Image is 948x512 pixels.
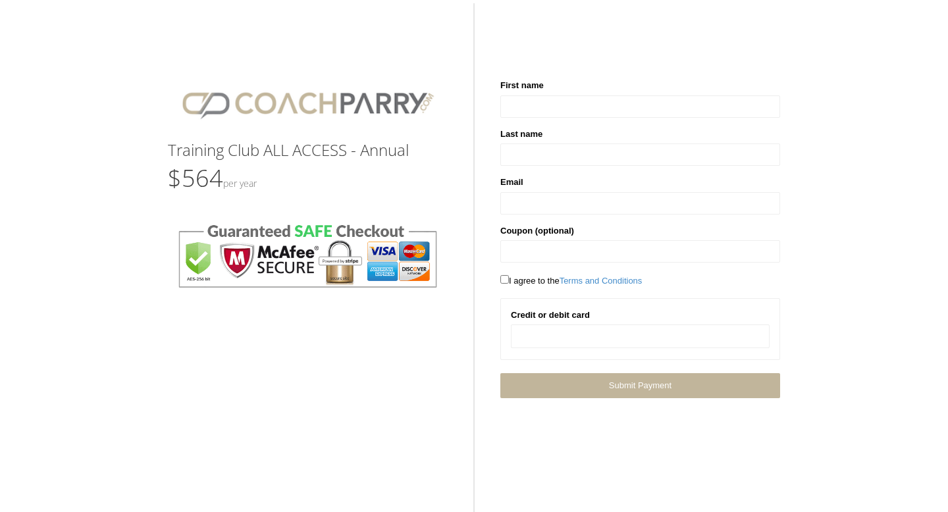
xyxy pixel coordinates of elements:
label: Last name [500,128,542,141]
a: Submit Payment [500,373,780,397]
span: Submit Payment [609,380,671,390]
label: Coupon (optional) [500,224,574,238]
span: $564 [168,162,257,194]
label: First name [500,79,544,92]
label: Email [500,176,523,189]
a: Terms and Conditions [560,276,643,286]
label: Credit or debit card [511,309,590,322]
h3: Training Club ALL ACCESS - Annual [168,141,448,159]
iframe: Secure card payment input frame [519,331,761,342]
span: I agree to the [500,276,642,286]
img: CPlogo.png [168,79,448,128]
small: Per Year [223,177,257,190]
